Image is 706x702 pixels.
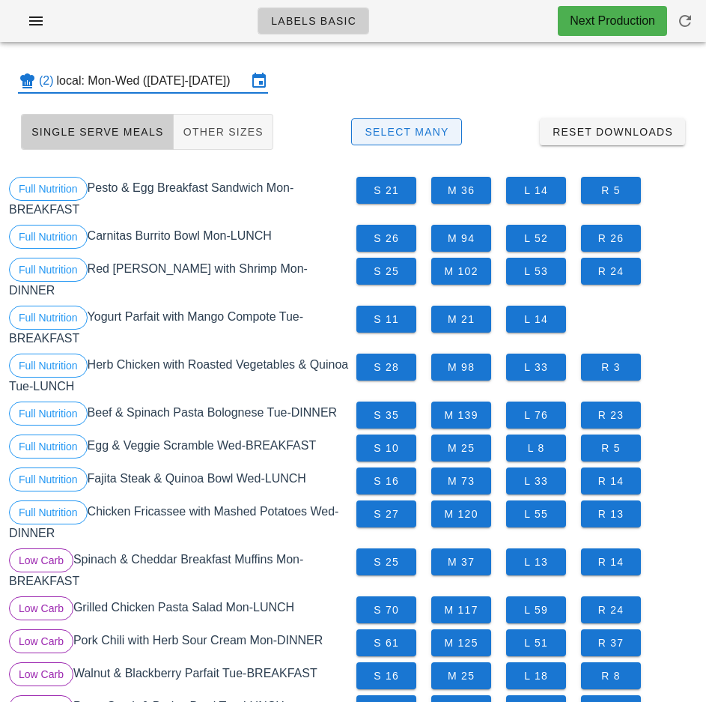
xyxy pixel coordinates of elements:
button: R 37 [581,629,641,656]
button: S 26 [356,225,416,252]
span: Labels Basic [270,15,356,27]
span: L 8 [518,442,554,454]
button: S 11 [356,306,416,333]
div: (2) [39,73,57,88]
span: Low Carb [19,630,64,653]
div: Grilled Chicken Pasta Salad Mon-LUNCH [6,593,353,626]
button: Single Serve Meals [21,114,174,150]
span: S 10 [368,442,404,454]
button: R 14 [581,548,641,575]
span: M 117 [443,604,479,616]
span: L 59 [518,604,554,616]
span: L 76 [518,409,554,421]
span: Full Nutrition [19,354,78,377]
button: L 52 [506,225,566,252]
span: Single Serve Meals [31,126,164,138]
button: M 117 [431,596,491,623]
button: L 76 [506,402,566,429]
button: S 27 [356,500,416,527]
span: M 21 [443,313,479,325]
span: M 25 [443,670,479,682]
span: R 3 [593,361,629,373]
span: L 53 [518,265,554,277]
button: S 70 [356,596,416,623]
span: S 35 [368,409,404,421]
span: Full Nutrition [19,435,78,458]
span: R 14 [593,475,629,487]
span: M 73 [443,475,479,487]
span: R 24 [593,604,629,616]
button: R 3 [581,354,641,381]
span: M 120 [443,508,479,520]
button: R 24 [581,596,641,623]
div: Fajita Steak & Quinoa Bowl Wed-LUNCH [6,465,353,497]
button: M 73 [431,468,491,494]
button: S 28 [356,354,416,381]
span: Full Nutrition [19,178,78,200]
div: Pork Chili with Herb Sour Cream Mon-DINNER [6,626,353,659]
div: Chicken Fricassee with Mashed Potatoes Wed-DINNER [6,497,353,545]
span: L 55 [518,508,554,520]
button: L 8 [506,435,566,462]
button: M 25 [431,662,491,689]
button: R 26 [581,225,641,252]
button: Reset Downloads [540,118,685,145]
button: S 21 [356,177,416,204]
button: S 16 [356,468,416,494]
button: M 139 [431,402,491,429]
span: L 51 [518,637,554,649]
button: M 36 [431,177,491,204]
a: Labels Basic [258,7,369,34]
button: S 35 [356,402,416,429]
span: Full Nutrition [19,258,78,281]
span: Full Nutrition [19,501,78,524]
span: Full Nutrition [19,468,78,491]
button: L 18 [506,662,566,689]
button: R 24 [581,258,641,285]
span: M 98 [443,361,479,373]
span: Full Nutrition [19,226,78,248]
button: L 14 [506,306,566,333]
span: R 23 [593,409,629,421]
button: L 51 [506,629,566,656]
span: L 18 [518,670,554,682]
button: M 25 [431,435,491,462]
button: Select Many [351,118,462,145]
div: Red [PERSON_NAME] with Shrimp Mon-DINNER [6,255,353,303]
div: Spinach & Cheddar Breakfast Muffins Mon-BREAKFAST [6,545,353,593]
span: R 24 [593,265,629,277]
span: Full Nutrition [19,306,78,329]
span: L 14 [518,313,554,325]
button: M 102 [431,258,491,285]
span: Select Many [364,126,449,138]
div: Pesto & Egg Breakfast Sandwich Mon-BREAKFAST [6,174,353,222]
button: S 61 [356,629,416,656]
span: S 16 [368,475,404,487]
span: L 14 [518,184,554,196]
span: M 94 [443,232,479,244]
button: M 94 [431,225,491,252]
span: S 28 [368,361,404,373]
button: L 14 [506,177,566,204]
button: M 21 [431,306,491,333]
span: M 139 [443,409,479,421]
button: M 37 [431,548,491,575]
button: L 33 [506,354,566,381]
span: R 37 [593,637,629,649]
button: L 13 [506,548,566,575]
span: S 61 [368,637,404,649]
button: L 53 [506,258,566,285]
button: L 59 [506,596,566,623]
span: L 33 [518,475,554,487]
span: Full Nutrition [19,402,78,425]
span: S 26 [368,232,404,244]
button: R 23 [581,402,641,429]
span: S 25 [368,265,404,277]
span: L 33 [518,361,554,373]
button: R 13 [581,500,641,527]
div: Egg & Veggie Scramble Wed-BREAKFAST [6,432,353,465]
span: R 5 [593,442,629,454]
button: R 5 [581,435,641,462]
button: M 125 [431,629,491,656]
button: R 8 [581,662,641,689]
